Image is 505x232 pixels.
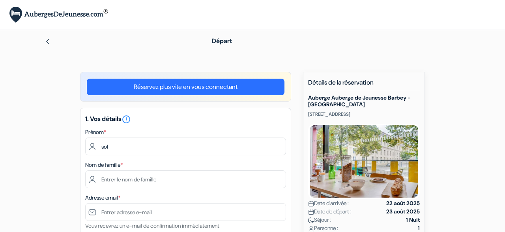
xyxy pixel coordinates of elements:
[85,138,286,155] input: Entrez votre prénom
[386,199,420,207] strong: 22 août 2025
[308,217,314,223] img: moon.svg
[9,7,108,23] img: AubergesDeJeunesse.com
[122,115,131,124] i: error_outline
[308,199,349,207] span: Date d'arrivée :
[85,170,286,188] input: Entrer le nom de famille
[85,194,120,202] label: Adresse email
[85,161,123,169] label: Nom de famille
[308,201,314,207] img: calendar.svg
[308,111,420,117] p: [STREET_ADDRESS]
[85,115,286,124] h5: 1. Vos détails
[308,207,352,216] span: Date de départ :
[85,128,106,136] label: Prénom
[308,216,331,224] span: Séjour :
[308,79,420,91] h5: Détails de la réservation
[406,216,420,224] strong: 1 Nuit
[85,203,286,221] input: Entrer adresse e-mail
[45,38,51,45] img: left_arrow.svg
[122,115,131,123] a: error_outline
[308,226,314,232] img: user_icon.svg
[85,222,219,229] small: Vous recevrez un e-mail de confirmation immédiatement
[87,79,284,95] a: Réservez plus vite en vous connectant
[212,37,232,45] span: Départ
[308,94,420,108] h5: Auberge Auberge de Jeunesse Barbey - [GEOGRAPHIC_DATA]
[386,207,420,216] strong: 23 août 2025
[308,209,314,215] img: calendar.svg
